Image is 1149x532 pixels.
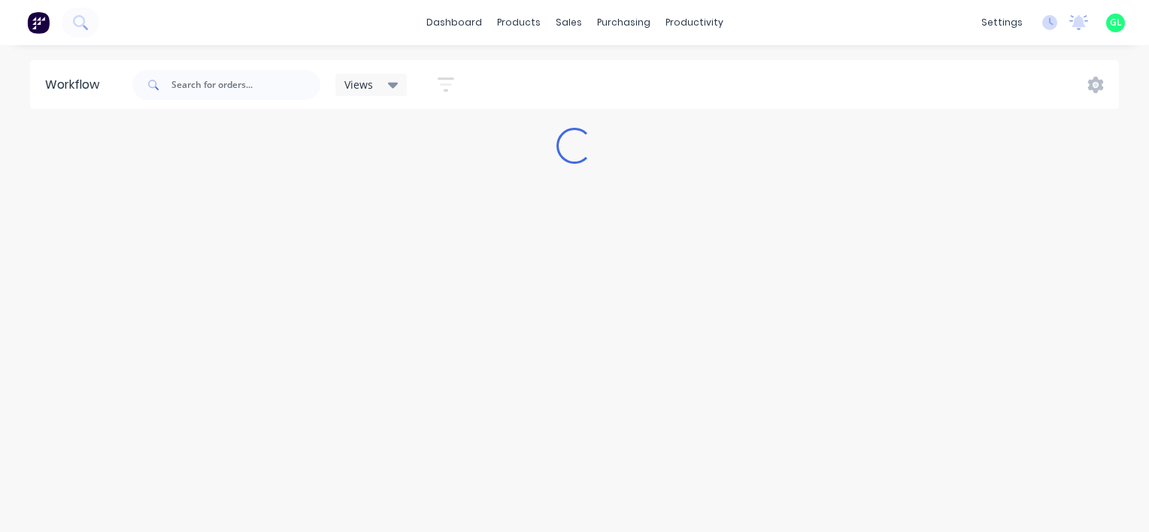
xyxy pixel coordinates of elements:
div: Workflow [45,76,107,94]
div: products [490,11,548,34]
div: settings [974,11,1030,34]
span: GL [1110,16,1122,29]
div: productivity [658,11,731,34]
input: Search for orders... [171,70,320,100]
img: Factory [27,11,50,34]
a: dashboard [419,11,490,34]
div: sales [548,11,590,34]
span: Views [344,77,373,92]
div: purchasing [590,11,658,34]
